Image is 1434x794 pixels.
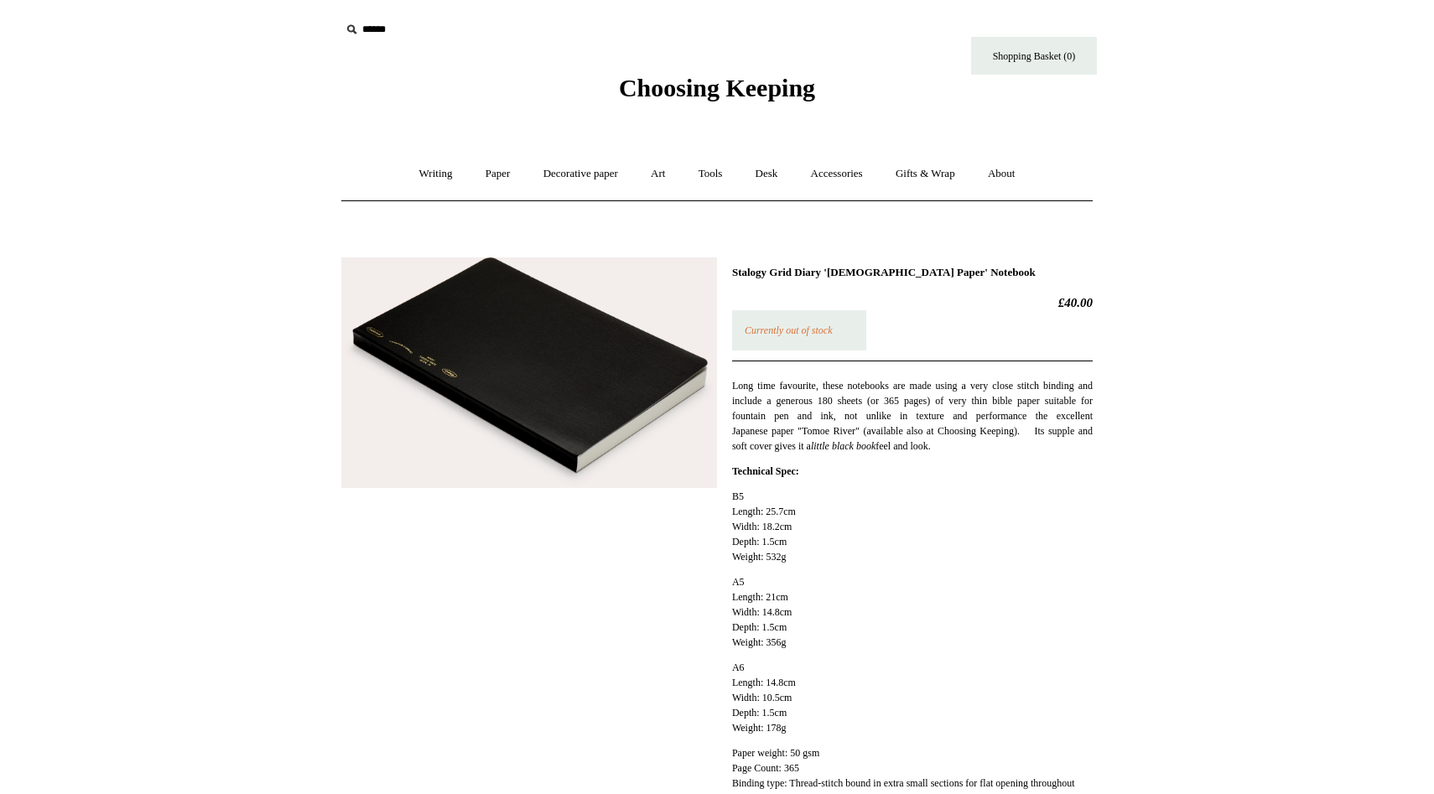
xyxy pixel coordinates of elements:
p: Long time favourite, these notebooks are made using a very close stitch binding and include a gen... [732,378,1093,454]
img: Stalogy Grid Diary 'Bible Paper' Notebook [341,257,717,489]
p: A6 Length: 14.8cm Width: 10.5cm Depth: 1.5cm Weight: 178g [732,660,1093,735]
a: Paper [470,152,526,196]
a: Accessories [796,152,878,196]
a: About [973,152,1031,196]
span: Choosing Keeping [619,74,815,101]
a: Gifts & Wrap [881,152,970,196]
a: Tools [683,152,738,196]
a: Decorative paper [528,152,633,196]
a: Choosing Keeping [619,87,815,99]
p: B5 Length: 25.7cm Width: 18.2cm Depth: 1.5cm Weight: 532g [732,489,1093,564]
a: Shopping Basket (0) [971,37,1097,75]
strong: Technical Spec: [732,465,799,477]
a: Art [636,152,680,196]
em: Currently out of stock [745,324,833,336]
h1: Stalogy Grid Diary '[DEMOGRAPHIC_DATA] Paper' Notebook [732,266,1093,279]
h2: £40.00 [732,295,1093,310]
p: A5 Length: 21cm Width: 14.8cm Depth: 1.5cm Weight: 356g [732,574,1093,650]
a: Writing [404,152,468,196]
em: little black book [811,440,875,452]
a: Desk [740,152,793,196]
